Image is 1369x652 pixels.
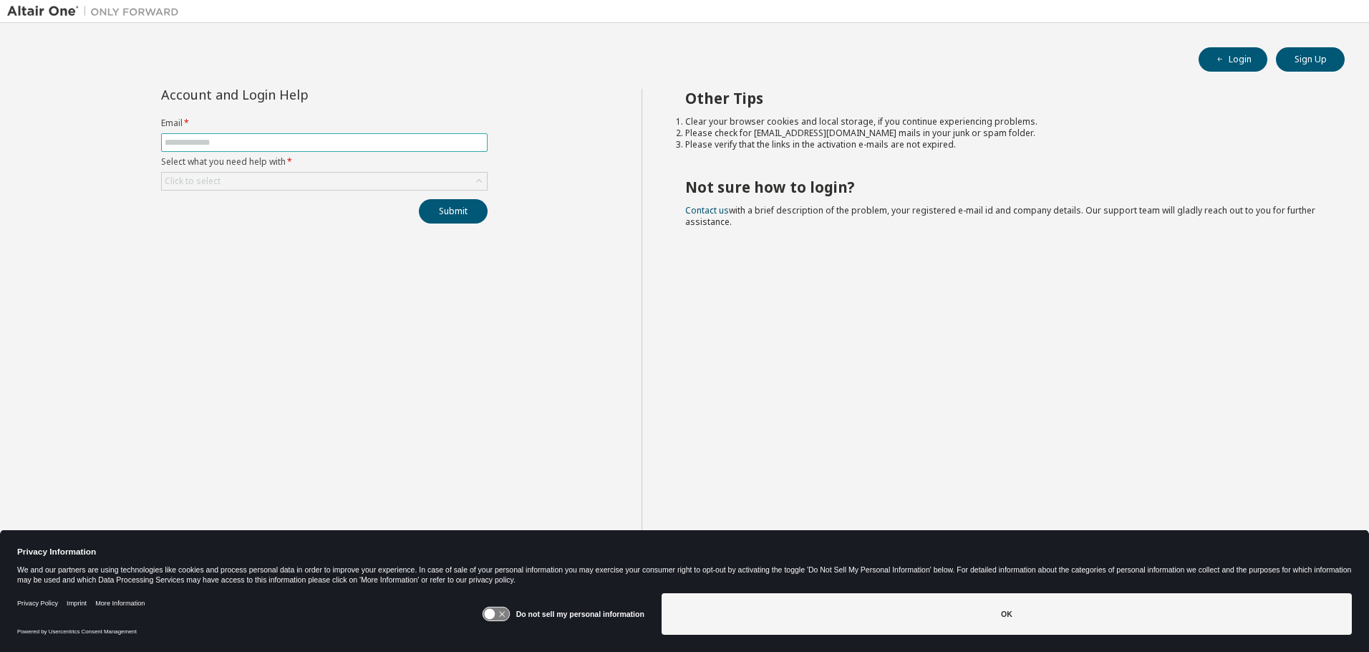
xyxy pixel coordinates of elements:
div: Click to select [162,173,487,190]
h2: Not sure how to login? [685,178,1320,196]
li: Clear your browser cookies and local storage, if you continue experiencing problems. [685,116,1320,128]
label: Email [161,118,488,129]
div: Click to select [165,176,221,187]
label: Select what you need help with [161,156,488,168]
li: Please verify that the links in the activation e-mails are not expired. [685,139,1320,150]
h2: Other Tips [685,89,1320,107]
li: Please check for [EMAIL_ADDRESS][DOMAIN_NAME] mails in your junk or spam folder. [685,128,1320,139]
button: Submit [419,199,488,224]
div: Account and Login Help [161,89,422,100]
span: with a brief description of the problem, your registered e-mail id and company details. Our suppo... [685,204,1315,228]
button: Sign Up [1276,47,1345,72]
button: Login [1199,47,1267,72]
a: Contact us [685,204,729,216]
img: Altair One [7,4,186,19]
